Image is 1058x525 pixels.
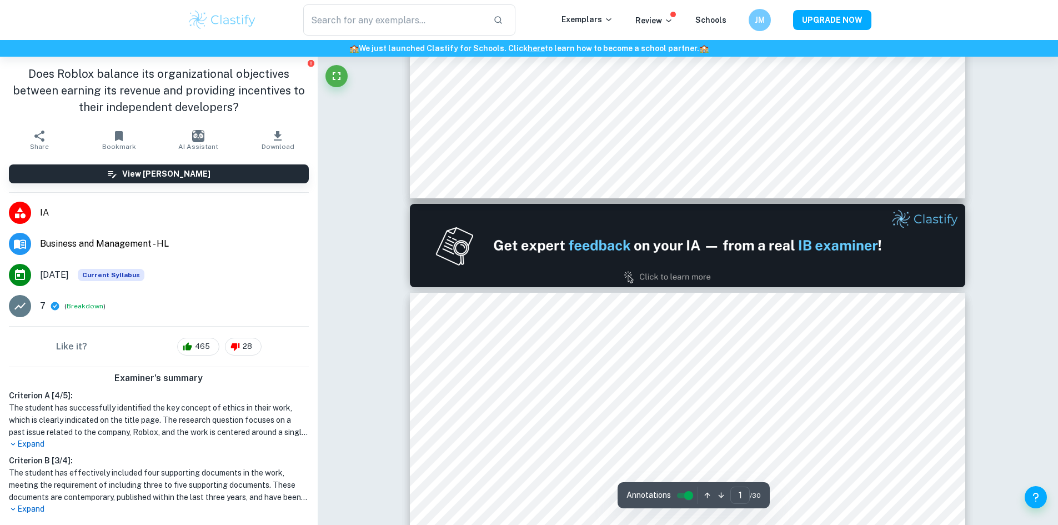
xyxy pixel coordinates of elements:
img: AI Assistant [192,130,204,142]
button: Fullscreen [325,65,348,87]
button: View [PERSON_NAME] [9,164,309,183]
span: / 30 [750,491,761,501]
span: 🏫 [349,44,359,53]
div: 465 [177,338,219,356]
h1: Does Roblox balance its organizational objectives between earning its revenue and providing incen... [9,66,309,116]
a: Schools [695,16,726,24]
button: AI Assistant [159,124,238,156]
h6: We just launched Clastify for Schools. Click to learn how to become a school partner. [2,42,1056,54]
h6: Criterion B [ 3 / 4 ]: [9,454,309,467]
div: 28 [225,338,262,356]
h1: The student has effectively included four supporting documents in the work, meeting the requireme... [9,467,309,503]
span: 465 [189,341,216,352]
input: Search for any exemplars... [303,4,485,36]
div: This exemplar is based on the current syllabus. Feel free to refer to it for inspiration/ideas wh... [78,269,144,281]
span: Bookmark [102,143,136,151]
span: AI Assistant [178,143,218,151]
span: Current Syllabus [78,269,144,281]
a: here [528,44,545,53]
h6: JM [753,14,766,26]
span: IA [40,206,309,219]
span: Annotations [626,489,671,501]
span: Business and Management - HL [40,237,309,251]
button: JM [749,9,771,31]
p: 7 [40,299,46,313]
span: Share [30,143,49,151]
span: [DATE] [40,268,69,282]
h1: The student has successfully identified the key concept of ethics in their work, which is clearly... [9,402,309,438]
h6: Examiner's summary [4,372,313,385]
span: Download [262,143,294,151]
p: Review [635,14,673,27]
img: Clastify logo [187,9,258,31]
button: Download [238,124,318,156]
span: 🏫 [699,44,709,53]
h6: Criterion A [ 4 / 5 ]: [9,389,309,402]
button: UPGRADE NOW [793,10,871,30]
h6: View [PERSON_NAME] [122,168,210,180]
button: Bookmark [79,124,159,156]
button: Help and Feedback [1025,486,1047,508]
p: Expand [9,438,309,450]
img: Ad [410,204,965,287]
p: Expand [9,503,309,515]
h6: Like it? [56,340,87,353]
button: Report issue [307,59,315,67]
span: ( ) [64,301,106,312]
span: 28 [237,341,258,352]
p: Exemplars [561,13,613,26]
button: Breakdown [67,301,103,311]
